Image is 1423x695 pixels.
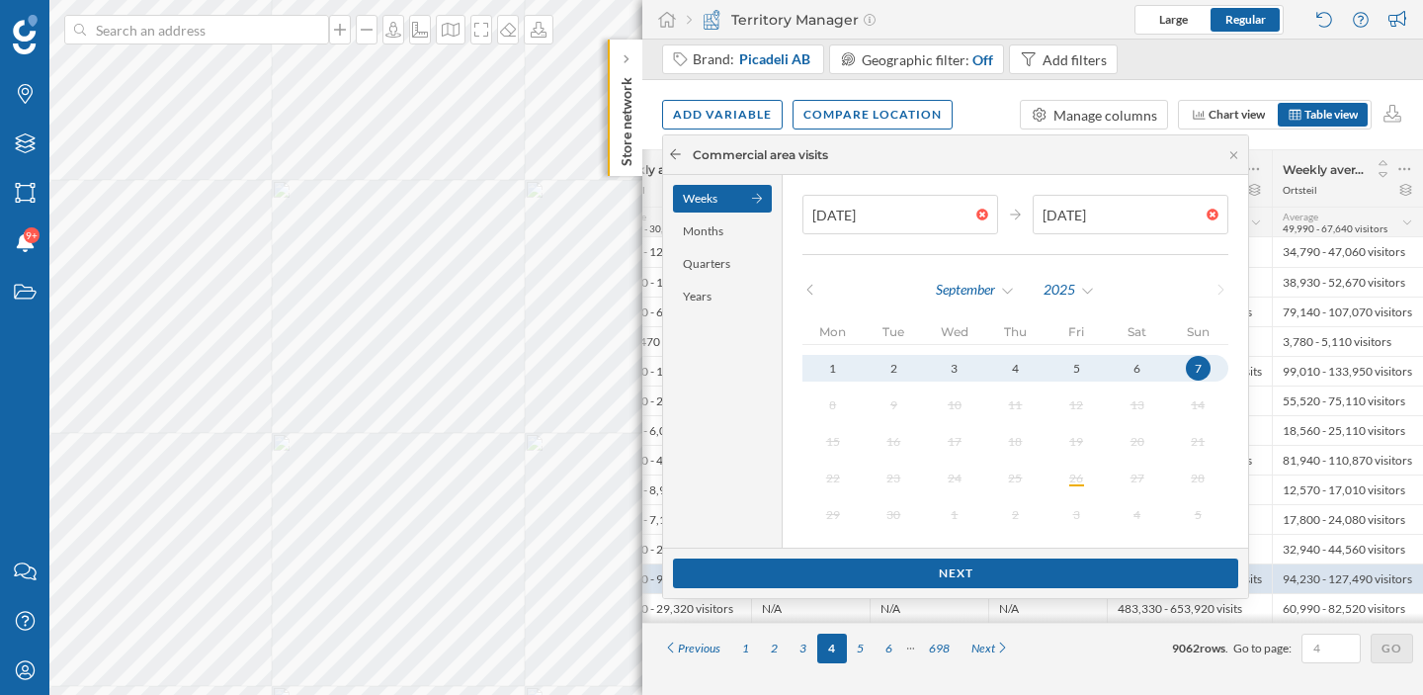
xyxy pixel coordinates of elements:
[693,49,812,69] div: Brand:
[1272,534,1423,564] div: 32,940 - 44,560 visitors
[862,51,969,68] span: Geographic filter:
[617,69,636,166] p: Store network
[802,324,864,339] p: Mon
[693,146,828,164] div: Commercial area visits
[924,356,985,381] div: 3
[802,355,864,382] button: 1
[1053,105,1157,126] div: Manage columns
[864,324,925,339] p: Tue
[751,593,870,623] div: N/A
[924,324,985,339] p: Wed
[985,324,1046,339] p: Thu
[1043,49,1107,70] div: Add filters
[1272,386,1423,415] div: 55,520 - 75,110 visitors
[1186,356,1211,381] div: 7
[42,14,113,32] span: Support
[1272,297,1423,326] div: 79,140 - 107,070 visitors
[1272,356,1423,386] div: 99,010 - 133,950 visitors
[1272,564,1423,593] div: 94,230 - 127,490 visitors
[1167,355,1228,382] button: 7
[26,225,38,245] span: 9+
[1233,640,1292,657] span: Go to page:
[673,283,772,310] div: Years
[1107,356,1168,381] div: 6
[1283,183,1317,197] div: Ortsteil
[1283,162,1364,177] span: Weekly average residents between [DATE] and [DATE]
[1283,211,1318,222] span: Average
[1209,107,1265,122] span: Chart view
[1200,641,1225,655] span: rows
[1159,12,1188,27] span: Large
[972,49,993,70] div: Off
[985,356,1046,381] div: 4
[985,355,1046,382] button: 4
[1272,475,1423,504] div: 12,570 - 17,010 visitors
[1046,356,1107,381] div: 5
[1272,267,1423,297] div: 38,930 - 52,670 visitors
[739,49,810,69] span: ​Picadeli AB​
[802,356,864,381] div: 1
[673,250,772,278] div: Quarters
[687,10,876,30] div: Territory Manager
[673,217,772,245] div: Months
[600,593,751,623] div: 21,670 - 29,320 visitors
[1225,12,1266,27] span: Regular
[1046,355,1107,382] button: 5
[1225,641,1228,655] span: .
[673,185,772,213] div: Weeks
[924,355,985,382] button: 3
[1307,639,1355,658] input: 4
[1107,593,1272,623] div: 483,330 - 653,920 visits
[1272,326,1423,356] div: 3,780 - 5,110 visitors
[1272,415,1423,445] div: 18,560 - 25,110 visitors
[1172,641,1200,655] span: 9062
[1272,237,1423,267] div: 34,790 - 47,060 visitors
[870,593,988,623] div: N/A
[1107,324,1168,339] p: Sat
[1046,324,1107,339] p: Fri
[864,355,925,382] button: 2
[1107,355,1168,382] button: 6
[988,593,1107,623] div: N/A
[1272,504,1423,534] div: 17,800 - 24,080 visitors
[1272,593,1423,623] div: 60,990 - 82,520 visitors
[1272,445,1423,475] div: 81,940 - 110,870 visitors
[13,15,38,54] img: Geoblink Logo
[1283,222,1387,234] span: 49,990 - 67,640 visitors
[1167,324,1228,339] p: Sun
[864,356,925,381] div: 2
[702,10,721,30] img: territory-manager.svg
[1304,107,1358,122] span: Table view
